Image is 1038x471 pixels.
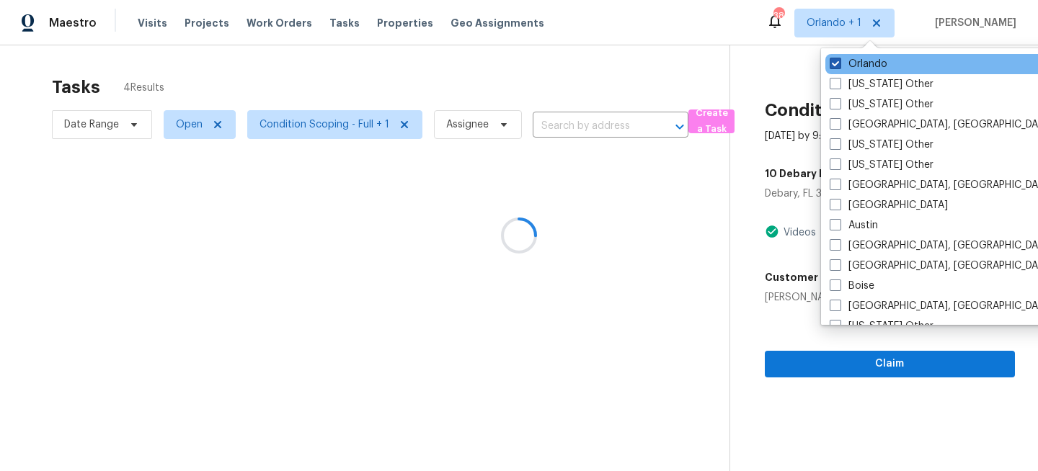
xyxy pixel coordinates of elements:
[830,158,933,172] label: [US_STATE] Other
[830,319,933,333] label: [US_STATE] Other
[830,57,887,71] label: Orlando
[830,218,878,233] label: Austin
[776,355,1003,373] span: Claim
[773,9,784,23] div: 38
[830,97,933,112] label: [US_STATE] Other
[830,77,933,91] label: [US_STATE] Other
[830,138,933,152] label: [US_STATE] Other
[830,279,874,293] label: Boise
[765,351,1015,377] button: Claim
[830,198,948,212] label: [GEOGRAPHIC_DATA]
